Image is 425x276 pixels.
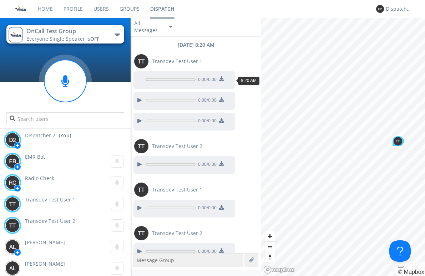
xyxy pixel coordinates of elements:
[25,260,65,267] span: [PERSON_NAME]
[5,175,20,190] img: 373638.png
[196,76,217,84] span: 0:00 / 0:00
[5,133,20,147] img: 373638.png
[6,25,124,44] button: OnCall Test GroupEveryone·Single Speaker isOFF
[196,205,217,213] span: 0:00 / 0:00
[265,242,275,252] span: Zoom out
[152,230,202,237] span: Transdev Test User 2
[219,118,224,123] img: download media button
[9,27,23,42] img: 893f618409a44a8ca95fc198ca9e00d1
[219,97,224,102] img: download media button
[219,248,224,253] img: download media button
[152,143,202,150] span: Transdev Test User 2
[25,175,54,182] span: Radio Check
[25,132,55,139] span: Dispatcher 2
[398,266,404,268] button: Toggle attribution
[169,26,172,28] img: caret-down-sm.svg
[90,35,99,42] span: OFF
[6,112,124,125] input: Search users
[134,54,148,68] img: 373638.png
[196,248,217,256] span: 0:00 / 0:00
[134,226,148,240] img: 373638.png
[219,161,224,166] img: download media button
[219,205,224,210] img: download media button
[14,2,27,15] img: f1aae8ebb7b8478a8eaba14e9f442c81
[134,20,163,34] div: All Messages
[5,240,20,254] img: 373638.png
[394,137,402,145] img: 373638.png
[392,136,405,147] div: Map marker
[5,197,20,211] img: 373638.png
[241,78,257,83] span: 8:20 AM
[376,5,384,13] img: 373638.png
[131,41,261,48] div: [DATE] 8:20 AM
[5,154,20,168] img: 373638.png
[5,261,20,275] img: 373638.png
[50,35,99,42] span: Single Speaker is
[196,161,217,169] span: 0:00 / 0:00
[59,132,71,139] div: (You)
[389,240,411,262] iframe: Toggle Customer Support
[152,58,202,65] span: Transdev Test User 1
[196,118,217,126] span: 0:00 / 0:00
[26,35,107,42] div: Everyone ·
[265,241,275,252] button: Zoom out
[263,266,295,274] a: Mapbox logo
[134,139,148,153] img: 373638.png
[196,97,217,105] span: 0:00 / 0:00
[5,218,20,232] img: 373638.png
[386,5,413,12] div: Dispatcher 2
[25,218,75,224] span: Transdev Test User 2
[265,252,275,262] button: Reset bearing to north
[152,186,202,193] span: Transdev Test User 1
[265,231,275,241] button: Zoom in
[25,239,65,246] span: [PERSON_NAME]
[398,269,424,275] a: Mapbox
[219,76,224,81] img: download media button
[134,183,148,197] img: 373638.png
[25,196,75,203] span: Transdev Test User 1
[25,153,45,160] span: EMR Bot
[26,27,107,35] div: OnCall Test Group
